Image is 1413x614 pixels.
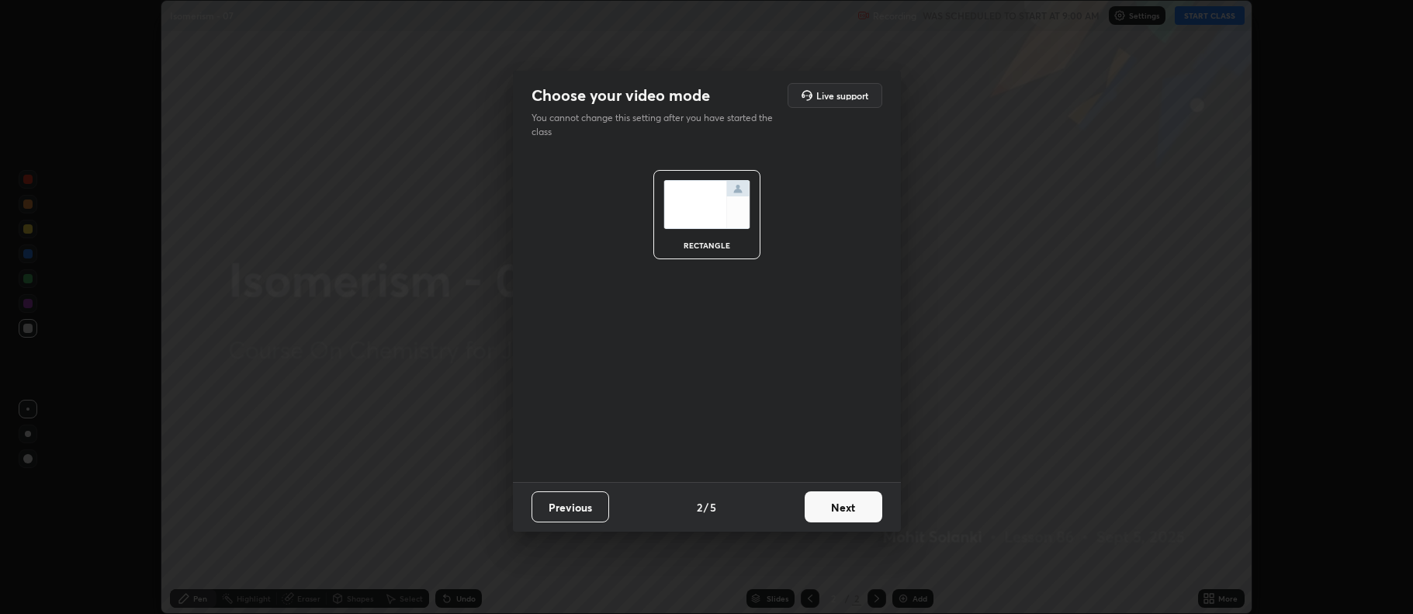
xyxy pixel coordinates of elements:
[710,499,716,515] h4: 5
[676,241,738,249] div: rectangle
[805,491,882,522] button: Next
[532,491,609,522] button: Previous
[663,180,750,229] img: normalScreenIcon.ae25ed63.svg
[816,91,868,100] h5: Live support
[532,111,783,139] p: You cannot change this setting after you have started the class
[532,85,710,106] h2: Choose your video mode
[697,499,702,515] h4: 2
[704,499,708,515] h4: /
